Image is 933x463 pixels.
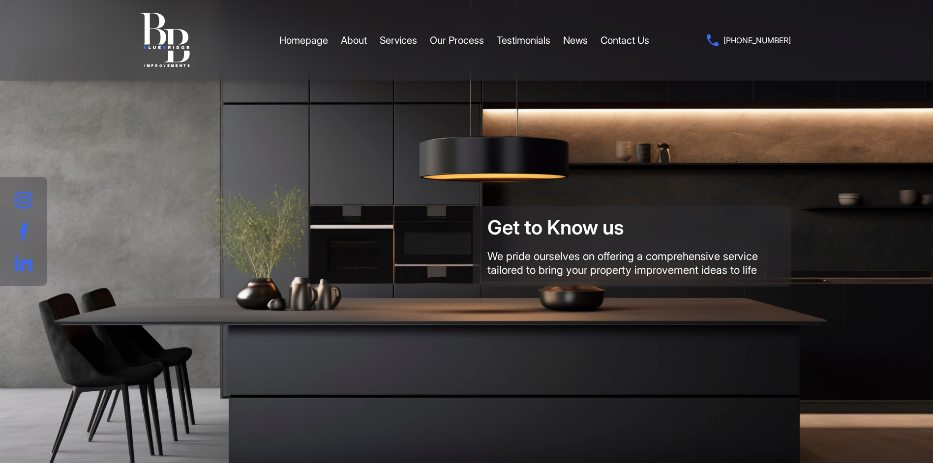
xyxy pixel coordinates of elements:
a: Services [380,26,417,55]
h1: Get to Know us [487,216,777,239]
a: About [341,26,367,55]
a: [PHONE_NUMBER] [707,33,791,47]
a: Testimonials [497,26,550,55]
a: Our Process [430,26,484,55]
a: News [563,26,588,55]
a: Homepage [279,26,328,55]
a: Contact Us [601,26,649,55]
span: [PHONE_NUMBER] [723,33,791,47]
div: We pride ourselves on offering a comprehensive service tailored to bring your property improvemen... [487,249,777,277]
